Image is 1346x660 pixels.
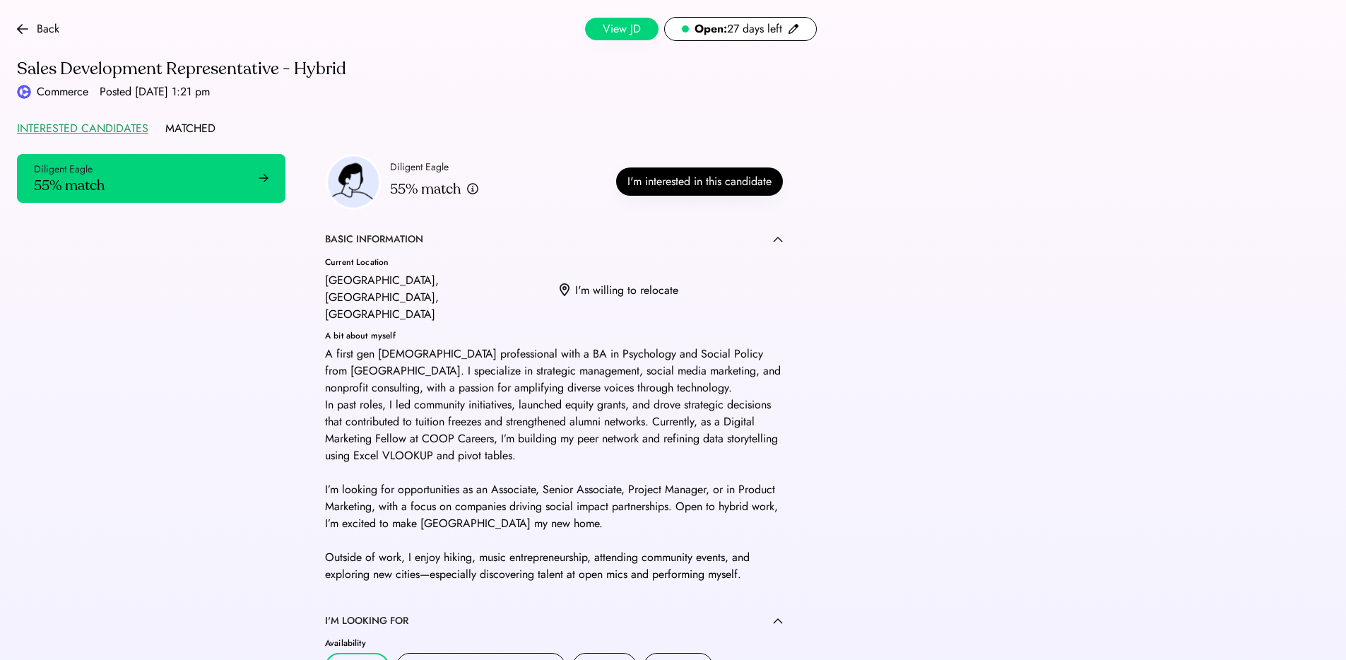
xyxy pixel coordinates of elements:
img: caret-up.svg [773,618,783,624]
div: Diligent Eagle [34,163,93,177]
div: BASIC INFORMATION [325,232,423,247]
strong: Open: [695,20,727,37]
button: View JD [585,18,659,40]
div: Sales Development Representative - Hybrid [17,58,817,81]
img: poweredbycommerce_logo.jpeg [17,85,31,99]
div: I'm willing to relocate [575,282,678,299]
div: 55% match [34,177,105,194]
div: Availability [325,639,783,647]
img: caret-up.svg [773,236,783,242]
div: Current Location [325,258,548,266]
div: INTERESTED CANDIDATES [17,120,148,137]
div: [GEOGRAPHIC_DATA], [GEOGRAPHIC_DATA], [GEOGRAPHIC_DATA] [325,272,548,323]
div: Commerce [37,83,88,100]
div: A bit about myself [325,331,783,340]
div: I'M LOOKING FOR [325,614,408,628]
div: Posted [DATE] 1:21 pm [100,83,210,100]
button: I'm interested in this candidate [616,167,783,196]
img: pencil-black.svg [788,23,799,35]
img: arrow-right-black.svg [259,173,268,183]
img: employer-headshot-placeholder.png [325,154,382,210]
div: 55% match [390,180,461,198]
img: location.svg [560,283,569,297]
div: Diligent Eagle [390,160,449,175]
img: arrow-back.svg [17,23,28,35]
img: info.svg [466,182,479,196]
div: MATCHED [165,120,216,137]
div: A first gen [DEMOGRAPHIC_DATA] professional with a BA in Psychology and Social Policy from [GEOGR... [325,346,783,583]
div: Back [37,20,59,37]
div: 27 days left [695,20,782,37]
